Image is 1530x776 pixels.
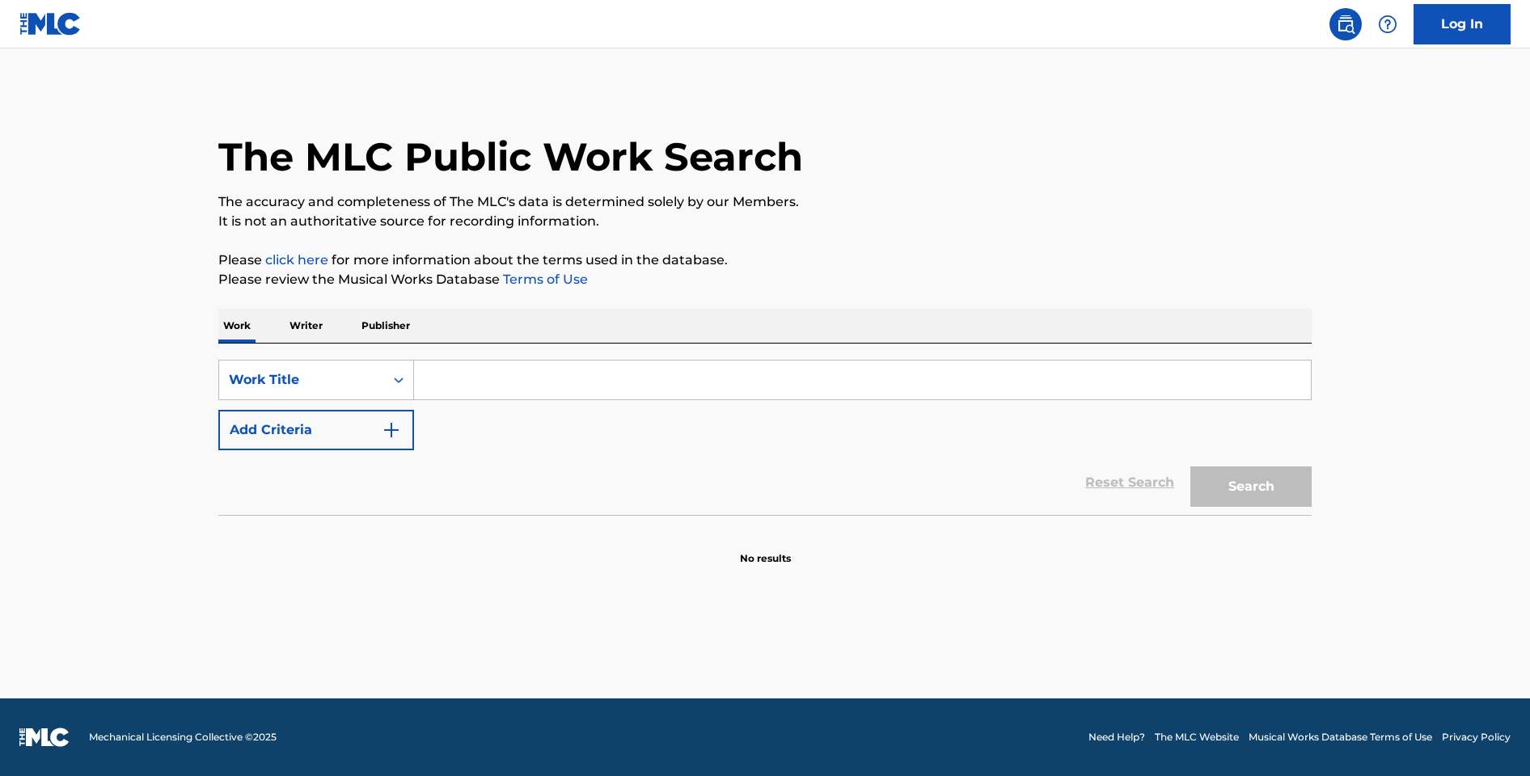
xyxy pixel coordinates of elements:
div: Help [1372,8,1404,40]
p: Publisher [357,309,415,343]
span: Mechanical Licensing Collective © 2025 [89,730,277,744]
a: Musical Works Database Terms of Use [1249,730,1432,744]
img: help [1378,15,1397,34]
form: Search Form [218,360,1312,515]
img: 9d2ae6d4665cec9f34b9.svg [382,420,401,440]
a: Terms of Use [500,272,588,287]
p: It is not an authoritative source for recording information. [218,212,1312,231]
a: The MLC Website [1155,730,1239,744]
a: Public Search [1329,8,1362,40]
img: logo [19,727,70,747]
p: No results [740,532,791,566]
img: MLC Logo [19,12,82,36]
a: Need Help? [1088,730,1145,744]
div: Work Title [229,370,374,390]
button: Add Criteria [218,410,414,450]
a: Log In [1414,4,1511,44]
p: Work [218,309,256,343]
p: Writer [285,309,328,343]
a: click here [265,252,328,268]
p: Please for more information about the terms used in the database. [218,251,1312,270]
a: Privacy Policy [1442,730,1511,744]
h1: The MLC Public Work Search [218,133,803,181]
p: Please review the Musical Works Database [218,270,1312,289]
p: The accuracy and completeness of The MLC's data is determined solely by our Members. [218,192,1312,212]
iframe: Chat Widget [1449,698,1530,776]
img: search [1336,15,1355,34]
